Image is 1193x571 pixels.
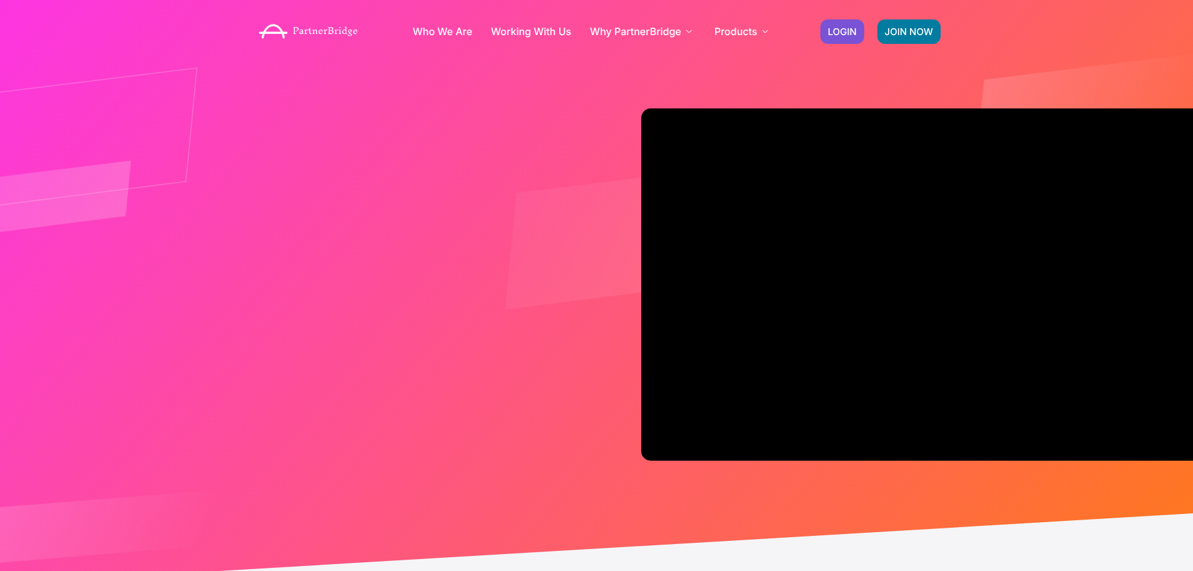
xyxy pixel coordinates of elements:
span: JOIN NOW [885,27,933,36]
a: JOIN NOW [877,19,941,44]
a: Working With Us [491,26,571,36]
a: Why PartnerBridge [590,26,696,36]
span: LOGIN [828,27,857,36]
a: Who We Are [413,26,472,36]
a: Products [715,26,772,36]
a: LOGIN [820,19,864,44]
